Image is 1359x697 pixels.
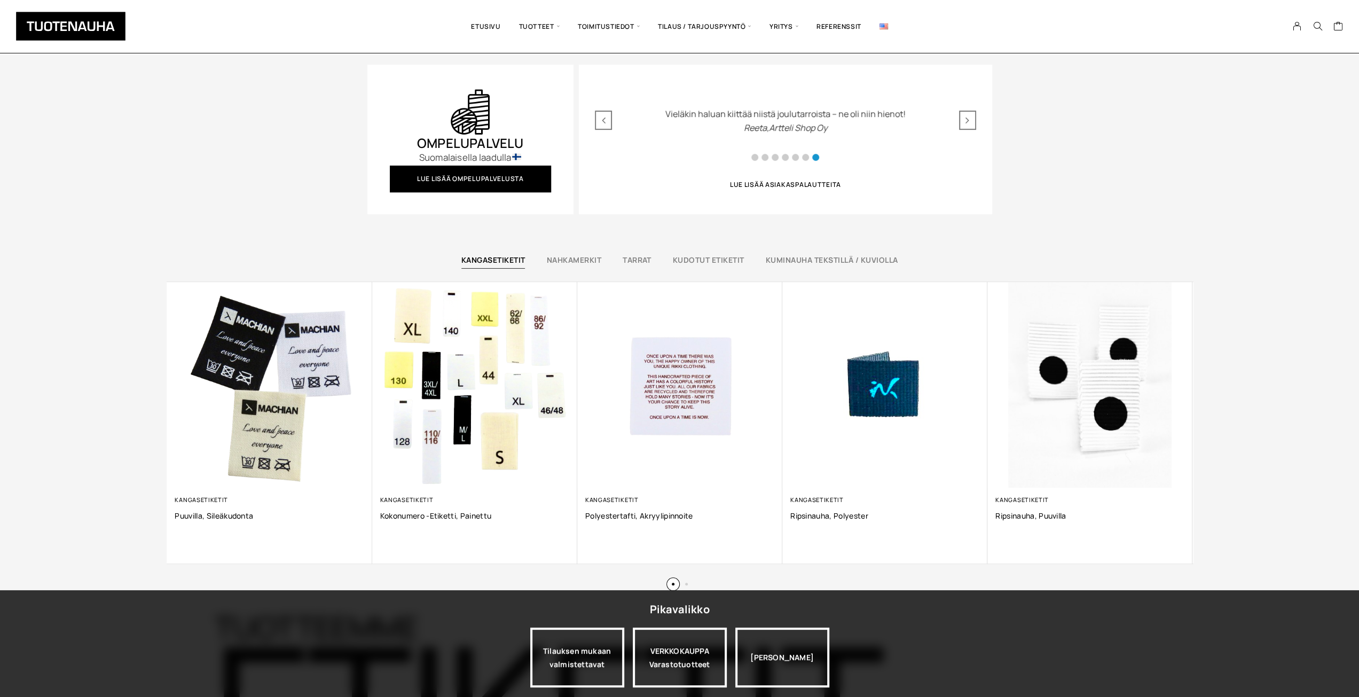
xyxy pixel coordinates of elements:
div: VERKKOKAUPPA Varastotuotteet [633,628,727,687]
a: Tilauksen mukaan valmistettavat [530,628,624,687]
a: Referenssit [807,8,870,45]
a: Puuvilla, sileäkudonta [175,511,364,521]
img: Tuotenauha Oy [16,12,125,41]
a: Kangasetiketit [995,496,1049,504]
button: Search [1307,21,1327,31]
img: 🇫🇮 [512,152,521,161]
a: Lue lisää ompelupalvelusta [390,166,551,192]
a: Cart [1333,21,1343,34]
span: Go to slide 1 [751,154,758,161]
span: Toimitustiedot [569,8,649,45]
img: Etusivu 2 [445,87,495,137]
p: Vieläkin haluan kiittää niistä joulutarroista – ne oli niin hienot! [622,107,949,135]
img: Etusivu 3 [167,282,372,487]
a: Kangasetiketit [175,496,228,504]
img: English [879,24,888,29]
a: Kokonumero -etiketti, Painettu [380,511,569,521]
span: Go to slide 4 [782,154,789,161]
img: Etusivu 7 [782,282,987,487]
p: Suomalaisella laadulla [367,150,574,166]
h2: OMPELUPALVELU [367,137,574,150]
span: Tuotteet [510,8,569,45]
a: VERKKOKAUPPAVarastotuotteet [633,628,727,687]
span: Tilaus / Tarjouspyyntö [649,8,760,45]
a: Kuminauha tekstillä / kuviolla [766,255,898,265]
a: Ripsinauha, puuvilla [995,511,1184,521]
a: Kangasetiketit [461,255,525,265]
a: Kangasetiketit [380,496,434,504]
em: Reeta, [744,122,827,134]
a: Lue lisää asiakaspalautteita [703,171,868,198]
div: [PERSON_NAME] [735,628,829,687]
img: Etusivu 8 [987,282,1192,487]
a: Tarrat [623,255,651,265]
span: Lue lisää asiakaspalautteita [730,182,841,188]
a: Etusivu [462,8,509,45]
span: Yritys [760,8,807,45]
span: Go to slide 2 [761,154,768,161]
span: Go to slide 5 [792,154,799,161]
span: Lue lisää ompelupalvelusta [417,176,524,182]
a: Kangasetiketit [790,496,844,504]
a: Ripsinauha, polyester [790,511,979,521]
a: Kangasetiketit [585,496,639,504]
span: Go to slide 6 [802,154,809,161]
span: Go to slide 3 [772,154,779,161]
img: Etusivu 4 [372,282,577,487]
a: Polyestertafti, akryylipinnoite [585,511,774,521]
a: Artteli Shop Oy [769,122,827,134]
a: Kudotut etiketit [673,255,744,265]
a: Nahkamerkit [546,255,601,265]
div: Pikavalikko [649,600,709,619]
a: My Account [1287,21,1308,31]
span: Go to slide 7 [812,154,819,161]
div: 7 / 7 [622,107,949,145]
